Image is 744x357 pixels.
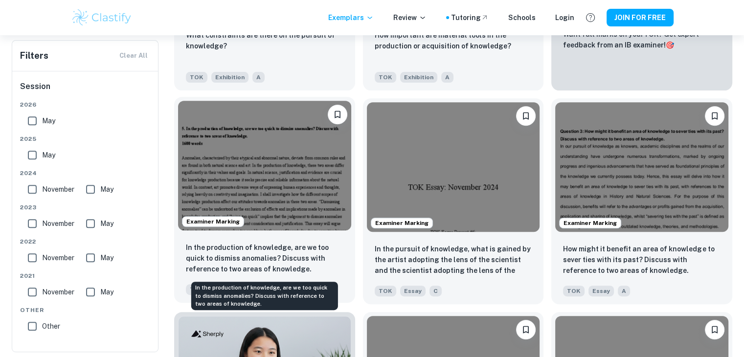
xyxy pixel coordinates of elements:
[186,284,207,295] span: TOK
[178,101,351,230] img: TOK Essay example thumbnail: In the production of knowledge, are we t
[551,98,732,304] a: Examiner MarkingPlease log in to bookmark exemplarsHow might it benefit an area of knowledge to s...
[607,9,674,26] button: JOIN FOR FREE
[20,134,151,143] span: 2025
[393,12,427,23] p: Review
[508,12,536,23] a: Schools
[186,242,343,274] p: In the production of knowledge, are we too quick to dismiss anomalies? Discuss with reference to ...
[174,98,355,304] a: Examiner MarkingPlease log in to bookmark exemplarsIn the production of knowledge, are we too qui...
[42,218,74,229] span: November
[20,100,151,109] span: 2026
[20,271,151,280] span: 2021
[400,72,437,83] span: Exhibition
[252,72,265,83] span: A
[191,282,338,310] div: In the production of knowledge, are we too quick to dismiss anomalies? Discuss with reference to ...
[211,72,248,83] span: Exhibition
[71,8,133,27] img: Clastify logo
[42,321,60,332] span: Other
[42,287,74,297] span: November
[705,320,724,339] button: Please log in to bookmark exemplars
[371,219,432,227] span: Examiner Marking
[186,30,343,51] p: What constraints are there on the pursuit of knowledge?
[20,49,48,63] h6: Filters
[588,286,614,296] span: Essay
[375,30,532,51] p: How important are material tools in the production or acquisition of knowledge?
[100,184,113,195] span: May
[375,72,396,83] span: TOK
[100,252,113,263] span: May
[560,219,621,227] span: Examiner Marking
[20,169,151,178] span: 2024
[441,72,453,83] span: A
[451,12,489,23] a: Tutoring
[100,287,113,297] span: May
[20,203,151,212] span: 2023
[555,102,728,232] img: TOK Essay example thumbnail: How might it benefit an area of knowledg
[705,106,724,126] button: Please log in to bookmark exemplars
[375,286,396,296] span: TOK
[328,105,347,124] button: Please log in to bookmark exemplars
[328,12,374,23] p: Exemplars
[563,244,721,276] p: How might it benefit an area of knowledge to sever ties with its past? Discuss with reference to ...
[400,286,426,296] span: Essay
[186,72,207,83] span: TOK
[42,115,55,126] span: May
[100,218,113,229] span: May
[363,98,544,304] a: Examiner MarkingPlease log in to bookmark exemplarsIn the pursuit of knowledge, what is gained by...
[20,306,151,314] span: Other
[367,102,540,232] img: TOK Essay example thumbnail: In the pursuit of knowledge, what is gai
[555,12,574,23] a: Login
[516,106,536,126] button: Please log in to bookmark exemplars
[42,150,55,160] span: May
[375,244,532,277] p: In the pursuit of knowledge, what is gained by the artist adopting the lens of the scientist and ...
[20,81,151,100] h6: Session
[563,29,721,50] p: Want full marks on your TOK ? Get expert feedback from an IB examiner!
[42,252,74,263] span: November
[666,41,674,49] span: 🎯
[42,184,74,195] span: November
[429,286,442,296] span: C
[582,9,599,26] button: Help and Feedback
[563,286,585,296] span: TOK
[618,286,630,296] span: A
[182,217,244,226] span: Examiner Marking
[516,320,536,339] button: Please log in to bookmark exemplars
[20,237,151,246] span: 2022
